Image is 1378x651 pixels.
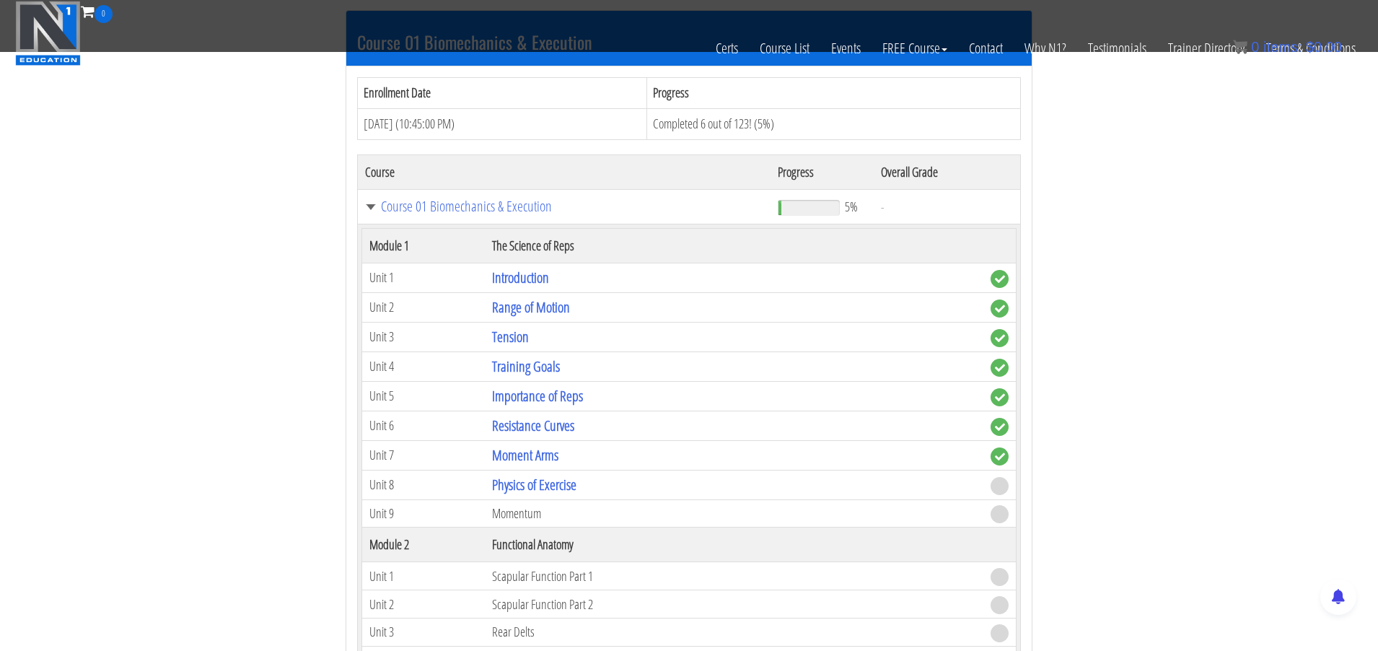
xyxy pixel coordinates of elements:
a: Testimonials [1077,23,1157,74]
a: Terms & Conditions [1255,23,1366,74]
td: Unit 2 [362,590,485,619]
span: complete [991,270,1009,288]
th: Module 2 [362,528,485,562]
span: 0 [1251,39,1259,55]
a: Course List [749,23,820,74]
td: - [874,189,1021,224]
span: complete [991,447,1009,466]
td: Unit 7 [362,440,485,470]
a: Contact [958,23,1014,74]
td: Unit 5 [362,381,485,411]
td: Unit 1 [362,562,485,590]
th: Progress [771,154,874,189]
a: Certs [705,23,749,74]
img: icon11.png [1233,40,1247,54]
span: complete [991,329,1009,347]
td: Unit 2 [362,292,485,322]
td: Unit 8 [362,470,485,499]
a: Introduction [492,268,549,287]
a: Moment Arms [492,445,558,465]
bdi: 0.00 [1306,39,1342,55]
th: Module 1 [362,228,485,263]
a: Trainer Directory [1157,23,1255,74]
a: Tension [492,327,529,346]
span: $ [1306,39,1314,55]
th: Overall Grade [874,154,1021,189]
th: Course [358,154,771,189]
span: complete [991,388,1009,406]
td: Unit 3 [362,618,485,646]
span: 0 [95,5,113,23]
td: Unit 3 [362,322,485,351]
td: Unit 9 [362,499,485,528]
th: Enrollment Date [358,78,647,109]
a: Training Goals [492,357,560,376]
td: Completed 6 out of 123! (5%) [646,108,1020,139]
td: Unit 1 [362,263,485,292]
td: Momentum [485,499,983,528]
a: FREE Course [872,23,958,74]
td: Unit 4 [362,351,485,381]
a: Resistance Curves [492,416,574,435]
td: [DATE] (10:45:00 PM) [358,108,647,139]
a: Course 01 Biomechanics & Execution [365,199,763,214]
a: 0 [81,1,113,21]
span: complete [991,418,1009,436]
img: n1-education [15,1,81,66]
a: Why N1? [1014,23,1077,74]
span: complete [991,359,1009,377]
a: Range of Motion [492,297,570,317]
a: Events [820,23,872,74]
a: 0 items: $0.00 [1233,39,1342,55]
td: Unit 6 [362,411,485,440]
span: items: [1263,39,1302,55]
th: The Science of Reps [485,228,983,263]
span: complete [991,300,1009,318]
th: Functional Anatomy [485,528,983,562]
td: Scapular Function Part 1 [485,562,983,590]
span: 5% [845,198,858,214]
th: Progress [646,78,1020,109]
td: Scapular Function Part 2 [485,590,983,619]
a: Physics of Exercise [492,475,576,494]
td: Rear Delts [485,618,983,646]
a: Importance of Reps [492,386,583,406]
